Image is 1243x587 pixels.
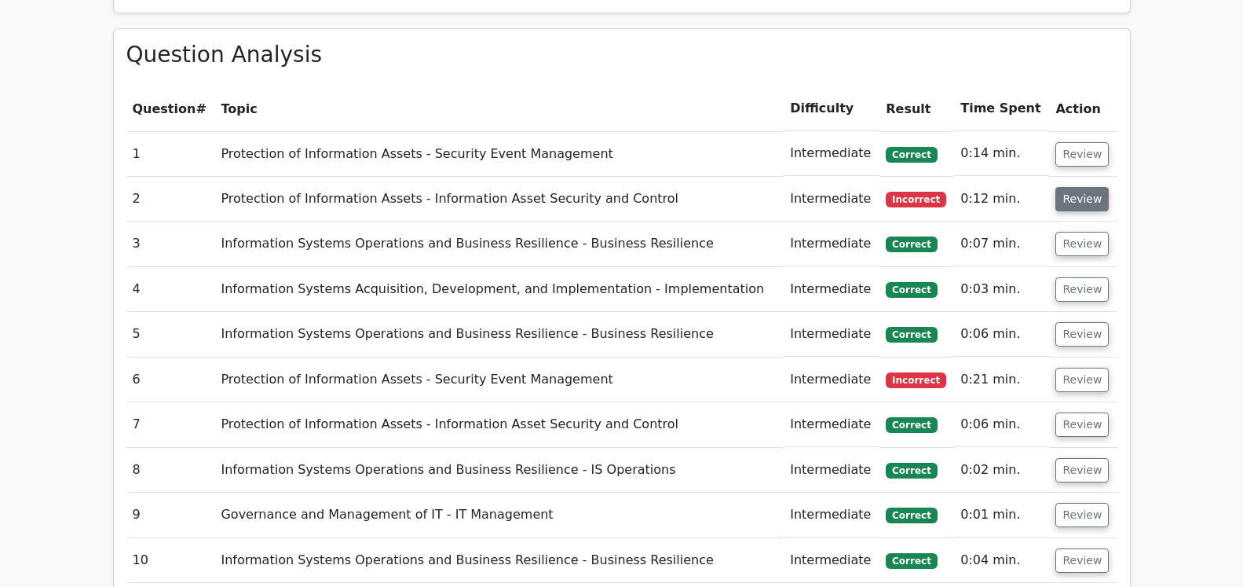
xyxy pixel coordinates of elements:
[214,222,784,266] td: Information Systems Operations and Business Resilience - Business Resilience
[886,553,937,569] span: Correct
[886,372,946,388] span: Incorrect
[1055,232,1109,256] button: Review
[214,493,784,537] td: Governance and Management of IT - IT Management
[784,493,879,537] td: Intermediate
[954,312,1049,357] td: 0:06 min.
[1055,277,1109,302] button: Review
[126,131,215,176] td: 1
[214,448,784,493] td: Information Systems Operations and Business Resilience - IS Operations
[954,538,1049,583] td: 0:04 min.
[1055,548,1109,573] button: Review
[886,508,937,523] span: Correct
[126,402,215,447] td: 7
[214,538,784,583] td: Information Systems Operations and Business Resilience - Business Resilience
[784,267,879,312] td: Intermediate
[886,237,937,252] span: Correct
[784,86,879,131] th: Difficulty
[126,42,1117,68] h3: Question Analysis
[1055,368,1109,392] button: Review
[954,222,1049,266] td: 0:07 min.
[954,402,1049,447] td: 0:06 min.
[784,312,879,357] td: Intermediate
[126,493,215,537] td: 9
[126,358,215,402] td: 6
[214,267,784,312] td: Information Systems Acquisition, Development, and Implementation - Implementation
[1055,458,1109,482] button: Review
[1055,187,1109,211] button: Review
[879,86,954,131] th: Result
[784,448,879,493] td: Intermediate
[214,177,784,222] td: Protection of Information Assets - Information Asset Security and Control
[126,312,215,357] td: 5
[954,86,1049,131] th: Time Spent
[784,222,879,266] td: Intermediate
[954,131,1049,176] td: 0:14 min.
[886,282,937,298] span: Correct
[886,147,937,163] span: Correct
[784,538,879,583] td: Intermediate
[886,463,937,479] span: Correct
[954,493,1049,537] td: 0:01 min.
[954,358,1049,402] td: 0:21 min.
[126,86,215,131] th: #
[1055,503,1109,527] button: Review
[214,86,784,131] th: Topic
[214,312,784,357] td: Information Systems Operations and Business Resilience - Business Resilience
[126,538,215,583] td: 10
[214,402,784,447] td: Protection of Information Assets - Information Asset Security and Control
[954,267,1049,312] td: 0:03 min.
[1049,86,1117,131] th: Action
[784,131,879,176] td: Intermediate
[886,192,946,207] span: Incorrect
[1055,413,1109,437] button: Review
[1055,322,1109,347] button: Review
[954,448,1049,493] td: 0:02 min.
[784,358,879,402] td: Intermediate
[954,177,1049,222] td: 0:12 min.
[126,448,215,493] td: 8
[214,131,784,176] td: Protection of Information Assets - Security Event Management
[133,101,196,116] span: Question
[784,177,879,222] td: Intermediate
[126,222,215,266] td: 3
[886,327,937,343] span: Correct
[784,402,879,447] td: Intermediate
[1055,142,1109,167] button: Review
[126,267,215,312] td: 4
[886,417,937,433] span: Correct
[126,177,215,222] td: 2
[214,358,784,402] td: Protection of Information Assets - Security Event Management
